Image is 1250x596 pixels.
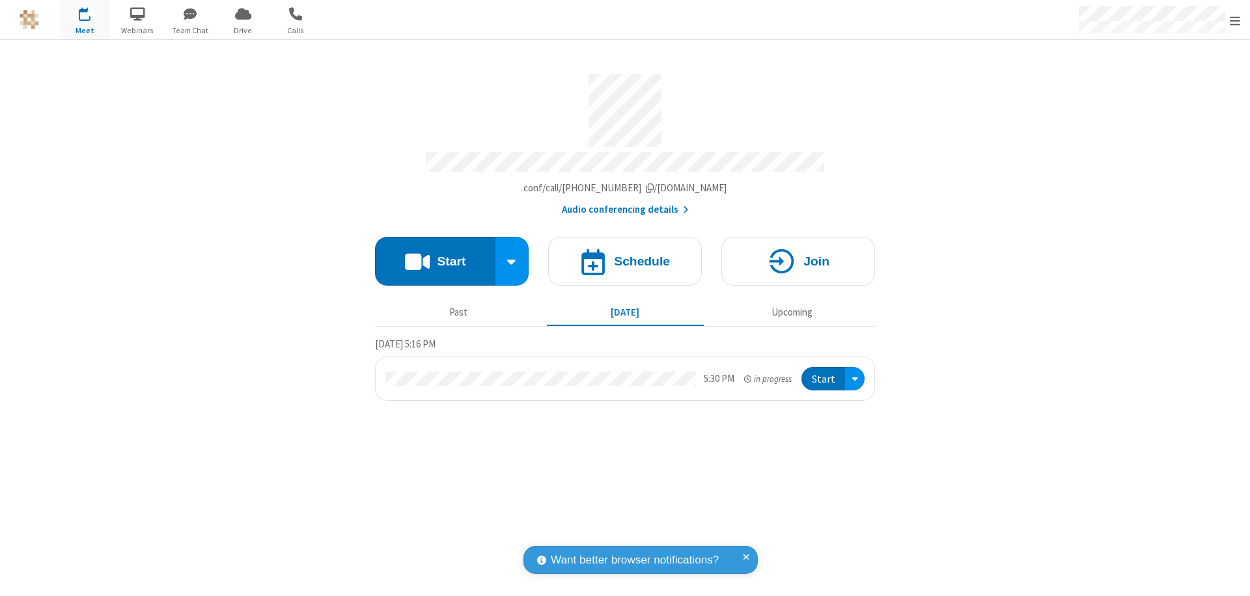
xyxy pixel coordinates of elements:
[523,181,727,196] button: Copy my meeting room linkCopy my meeting room link
[845,367,865,391] div: Open menu
[495,237,529,286] div: Start conference options
[562,202,689,217] button: Audio conferencing details
[375,64,875,217] section: Account details
[547,300,704,325] button: [DATE]
[113,25,162,36] span: Webinars
[614,255,670,267] h4: Schedule
[714,300,870,325] button: Upcoming
[375,338,436,350] span: [DATE] 5:16 PM
[437,255,465,267] h4: Start
[744,373,792,385] em: in progress
[801,367,845,391] button: Start
[88,7,96,17] div: 1
[61,25,109,36] span: Meet
[219,25,268,36] span: Drive
[166,25,215,36] span: Team Chat
[523,182,727,194] span: Copy my meeting room link
[548,237,702,286] button: Schedule
[704,372,734,386] div: 5:30 PM
[20,10,39,29] img: QA Selenium DO NOT DELETE OR CHANGE
[271,25,320,36] span: Calls
[375,336,875,401] section: Today's Meetings
[551,552,719,569] span: Want better browser notifications?
[380,300,537,325] button: Past
[375,237,495,286] button: Start
[803,255,829,267] h4: Join
[721,237,875,286] button: Join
